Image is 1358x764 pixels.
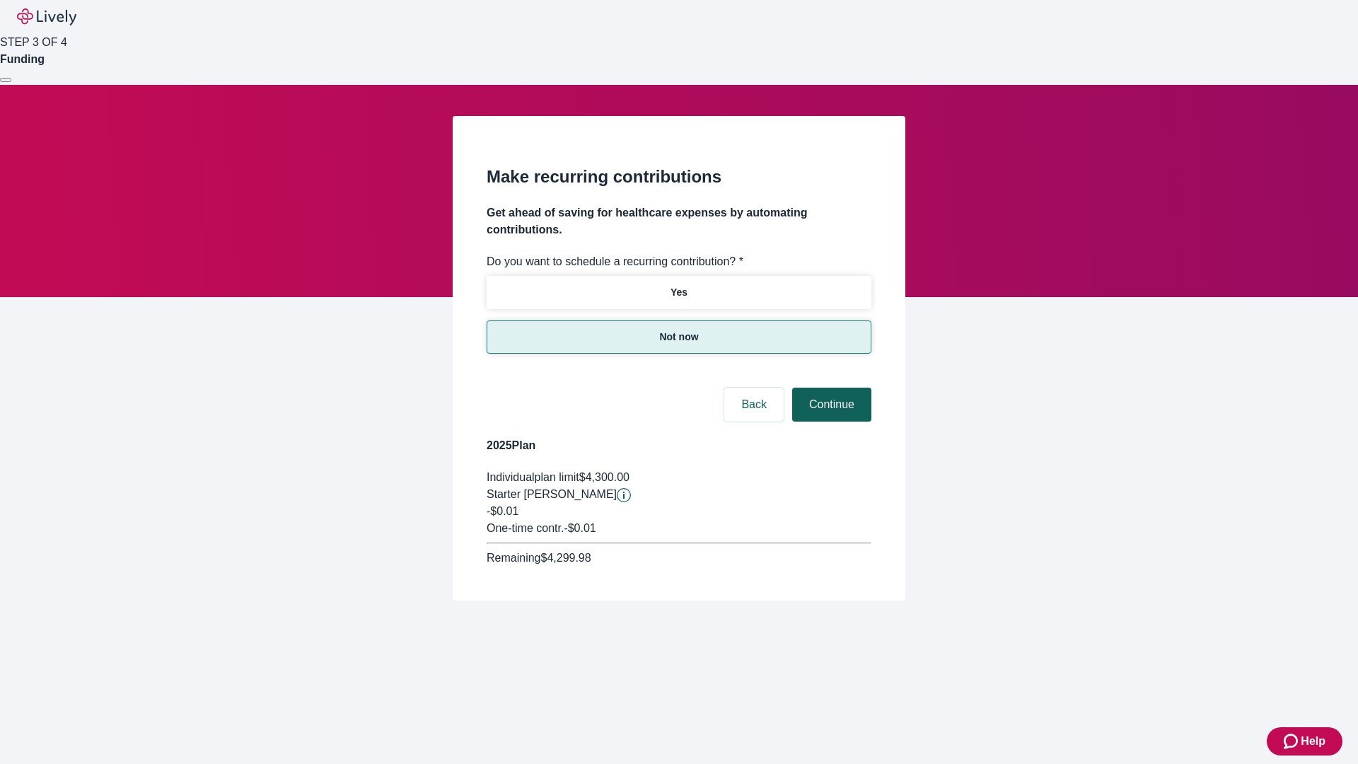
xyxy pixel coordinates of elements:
[487,320,871,354] button: Not now
[564,522,596,534] span: - $0.01
[659,330,698,345] p: Not now
[487,471,579,483] span: Individual plan limit
[792,388,871,422] button: Continue
[487,488,617,500] span: Starter [PERSON_NAME]
[724,388,784,422] button: Back
[487,437,871,454] h4: 2025 Plan
[487,522,564,534] span: One-time contr.
[579,471,629,483] span: $4,300.00
[1284,733,1301,750] svg: Zendesk support icon
[487,505,518,517] span: -$0.01
[487,276,871,309] button: Yes
[17,8,76,25] img: Lively
[617,488,631,502] svg: Starter penny details
[487,164,871,190] h2: Make recurring contributions
[617,488,631,502] button: Lively will contribute $0.01 to establish your account
[487,204,871,238] h4: Get ahead of saving for healthcare expenses by automating contributions.
[487,552,540,564] span: Remaining
[1267,727,1342,756] button: Zendesk support iconHelp
[540,552,591,564] span: $4,299.98
[671,285,687,300] p: Yes
[1301,733,1325,750] span: Help
[487,253,743,270] label: Do you want to schedule a recurring contribution? *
